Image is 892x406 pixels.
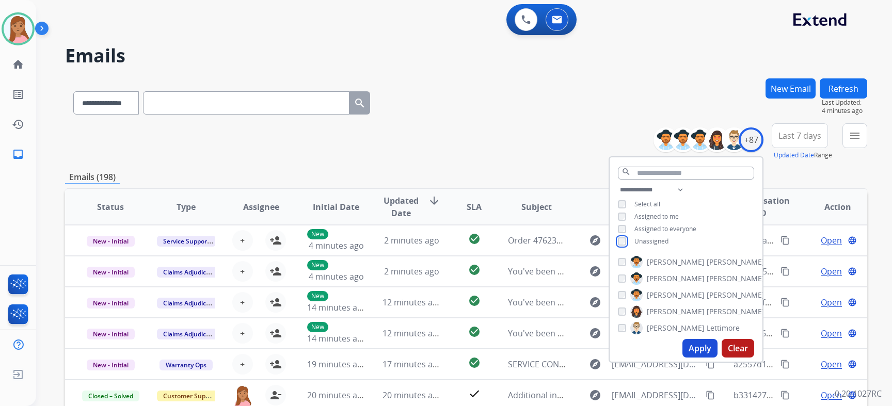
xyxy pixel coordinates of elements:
span: Open [821,389,842,401]
mat-icon: check [468,387,481,400]
mat-icon: check_circle [468,264,481,276]
span: [PERSON_NAME] [647,257,705,267]
mat-icon: explore [589,265,601,278]
mat-icon: explore [589,234,601,247]
span: New - Initial [87,360,135,370]
mat-icon: language [848,360,857,369]
span: SERVICE CONTRACT [508,359,584,370]
p: New [307,291,328,301]
span: Open [821,265,842,278]
mat-icon: search [622,167,631,176]
button: Clear [722,339,754,358]
span: + [240,265,245,278]
span: 4 minutes ago [822,107,867,115]
mat-icon: check_circle [468,356,481,369]
span: [PERSON_NAME] [707,306,764,317]
mat-icon: content_copy [780,236,790,245]
span: Unassigned [634,237,668,246]
th: Action [792,189,867,225]
span: Service Support [157,236,216,247]
p: New [307,260,328,270]
span: Open [821,234,842,247]
span: 17 minutes ago [383,359,442,370]
span: New - Initial [87,329,135,339]
span: [PERSON_NAME] [647,290,705,300]
span: + [240,234,245,247]
mat-icon: history [12,118,24,131]
h2: Emails [65,45,867,66]
button: New Email [766,78,816,99]
span: a2557d1b-5c33-4e1b-9ac3-4f2527020ab2 [734,359,891,370]
span: Initial Date [313,201,359,213]
button: Apply [682,339,718,358]
span: 12 minutes ago [383,297,442,308]
mat-icon: explore [589,327,601,339]
button: + [232,354,253,375]
mat-icon: content_copy [706,360,715,369]
p: Emails (198) [65,171,120,184]
mat-icon: inbox [12,148,24,160]
span: Assigned to everyone [634,224,696,233]
span: Additional information [508,389,596,401]
mat-icon: person_add [269,327,282,339]
span: Closed – Solved [82,391,139,401]
p: New [307,322,328,332]
span: + [240,296,245,308]
mat-icon: home [12,58,24,71]
mat-icon: menu [849,129,861,142]
button: + [232,261,253,282]
mat-icon: person_add [269,296,282,308]
span: Status [97,201,124,213]
mat-icon: explore [589,389,601,401]
span: New - Initial [87,267,135,278]
span: [PERSON_NAME] [647,306,705,317]
mat-icon: person_add [269,234,282,247]
span: Range [774,151,832,159]
span: Claims Adjudication [157,298,228,308]
button: + [232,323,253,344]
span: + [240,358,245,370]
span: You've been assigned a new service order: 9793b39b-b0f6-4823-be28-6cdae041ba64 [508,297,834,308]
span: Customer Support [157,391,224,401]
span: Lettimore [707,323,740,333]
span: + [240,327,245,339]
mat-icon: explore [589,358,601,370]
span: [PERSON_NAME] [707,257,764,267]
span: [PERSON_NAME] [707,290,764,300]
button: Updated Date [774,151,814,159]
span: 4 minutes ago [309,240,364,251]
mat-icon: person_remove [269,389,282,401]
span: [EMAIL_ADDRESS][DOMAIN_NAME] [612,358,699,370]
span: SLA [467,201,482,213]
mat-icon: content_copy [780,360,790,369]
span: b3314272-0b73-46d2-aaf6-ebe72960504f [734,389,890,401]
span: New - Initial [87,236,135,247]
span: [PERSON_NAME] [707,273,764,284]
span: You've been assigned a new service order: 8c0484d7-3279-4157-834f-09f23631031f [508,266,827,277]
p: New [307,229,328,239]
span: 20 minutes ago [307,389,367,401]
span: Open [821,327,842,339]
span: Assigned to me [634,212,679,221]
mat-icon: explore [589,296,601,308]
mat-icon: check_circle [468,233,481,245]
mat-icon: list_alt [12,88,24,101]
mat-icon: content_copy [780,298,790,307]
div: +87 [739,127,763,152]
mat-icon: content_copy [780,267,790,276]
span: Last Updated: [822,99,867,107]
span: [PERSON_NAME] [647,323,705,333]
span: You've been assigned a new service order: 33d3ba44-e654-4ba0-b6c3-6829c21f7ff6 [508,328,829,339]
span: [EMAIL_ADDRESS][DOMAIN_NAME] [612,389,699,401]
mat-icon: person_add [269,265,282,278]
mat-icon: search [354,97,366,109]
span: New - Initial [87,298,135,308]
mat-icon: person_add [269,358,282,370]
span: Open [821,296,842,308]
span: 14 minutes ago [307,333,367,344]
img: avatar [4,14,33,43]
span: Open [821,358,842,370]
mat-icon: language [848,298,857,307]
span: 19 minutes ago [307,359,367,370]
button: Last 7 days [772,123,828,148]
